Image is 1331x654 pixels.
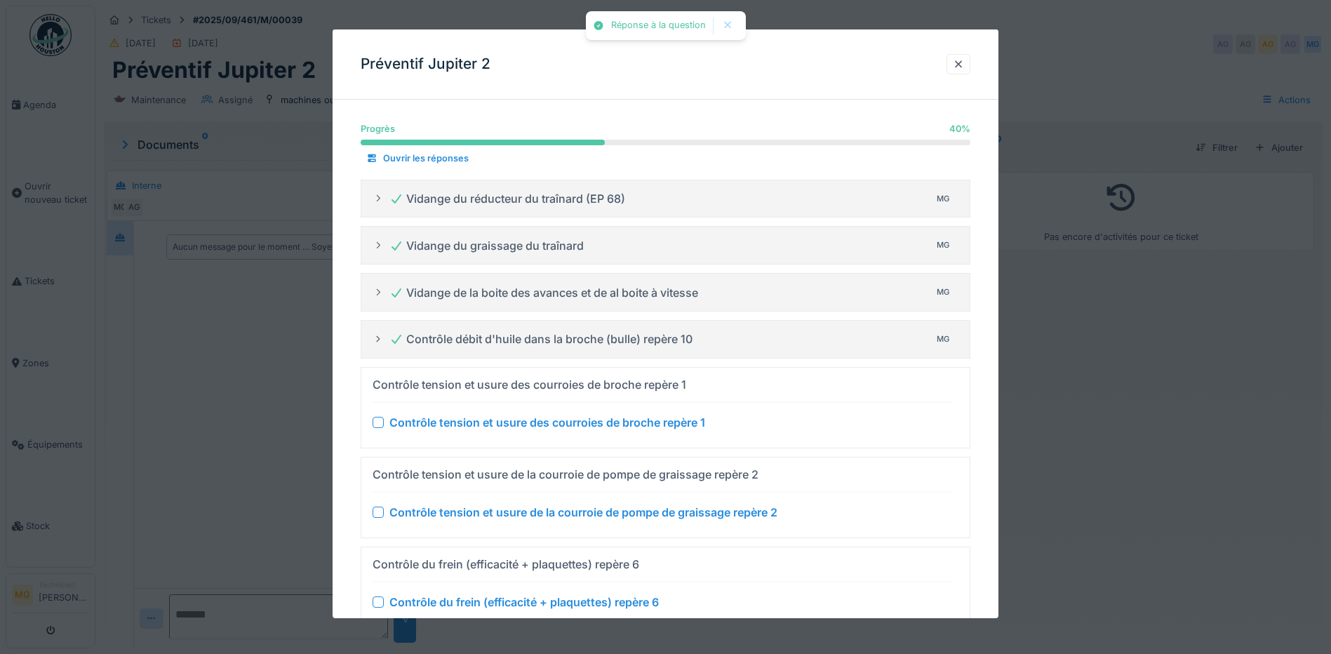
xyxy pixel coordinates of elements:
progress: 40 % [361,140,970,145]
div: Contrôle tension et usure des courroies de broche repère 1 [389,414,705,431]
div: Contrôle tension et usure des courroies de broche repère 1 [373,376,686,393]
div: Contrôle tension et usure de la courroie de pompe de graissage repère 2 [389,504,777,521]
summary: Contrôle tension et usure de la courroie de pompe de graissage repère 2 Contrôle tension et usure... [367,463,964,532]
div: MG [933,189,953,208]
summary: Contrôle débit d'huile dans la broche (bulle) repère 10MG [367,326,964,352]
summary: Vidange de la boite des avances et de al boite à vitesseMG [367,279,964,305]
div: Progrès [361,122,395,135]
div: Vidange du réducteur du traînard (EP 68) [389,190,625,207]
summary: Vidange du réducteur du traînard (EP 68)MG [367,186,964,212]
div: MG [933,282,953,302]
div: Réponse à la question [611,20,706,32]
summary: Contrôle tension et usure des courroies de broche repère 1 Contrôle tension et usure des courroie... [367,373,964,442]
div: Contrôle du frein (efficacité + plaquettes) repère 6 [373,556,639,573]
summary: Contrôle du frein (efficacité + plaquettes) repère 6 Contrôle du frein (efficacité + plaquettes) ... [367,553,964,622]
div: Contrôle tension et usure de la courroie de pompe de graissage repère 2 [373,466,758,483]
div: Contrôle du frein (efficacité + plaquettes) repère 6 [389,594,659,610]
div: MG [933,329,953,349]
div: Vidange du graissage du traînard [389,237,584,254]
summary: Vidange du graissage du traînardMG [367,232,964,258]
div: MG [933,236,953,255]
div: Contrôle débit d'huile dans la broche (bulle) repère 10 [389,331,693,347]
div: 40 % [949,122,970,135]
div: Vidange de la boite des avances et de al boite à vitesse [389,283,698,300]
h3: Préventif Jupiter 2 [361,55,490,73]
div: Ouvrir les réponses [361,149,474,168]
